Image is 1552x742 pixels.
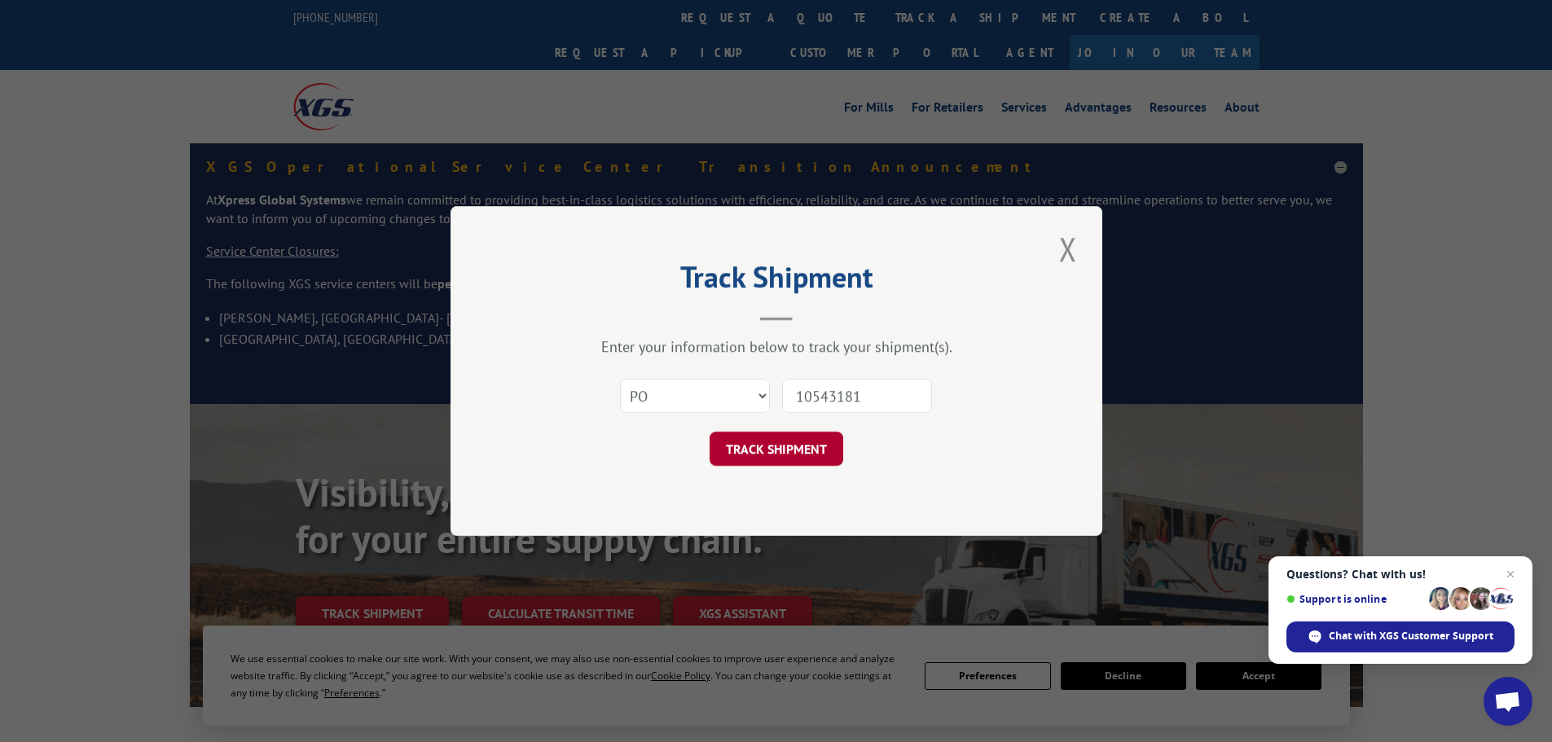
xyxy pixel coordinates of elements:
[1484,677,1532,726] a: Open chat
[532,337,1021,356] div: Enter your information below to track your shipment(s).
[1329,629,1493,643] span: Chat with XGS Customer Support
[710,432,843,466] button: TRACK SHIPMENT
[1286,593,1423,605] span: Support is online
[532,266,1021,296] h2: Track Shipment
[1054,226,1082,271] button: Close modal
[1286,568,1515,581] span: Questions? Chat with us!
[782,379,932,413] input: Number(s)
[1286,621,1515,652] span: Chat with XGS Customer Support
